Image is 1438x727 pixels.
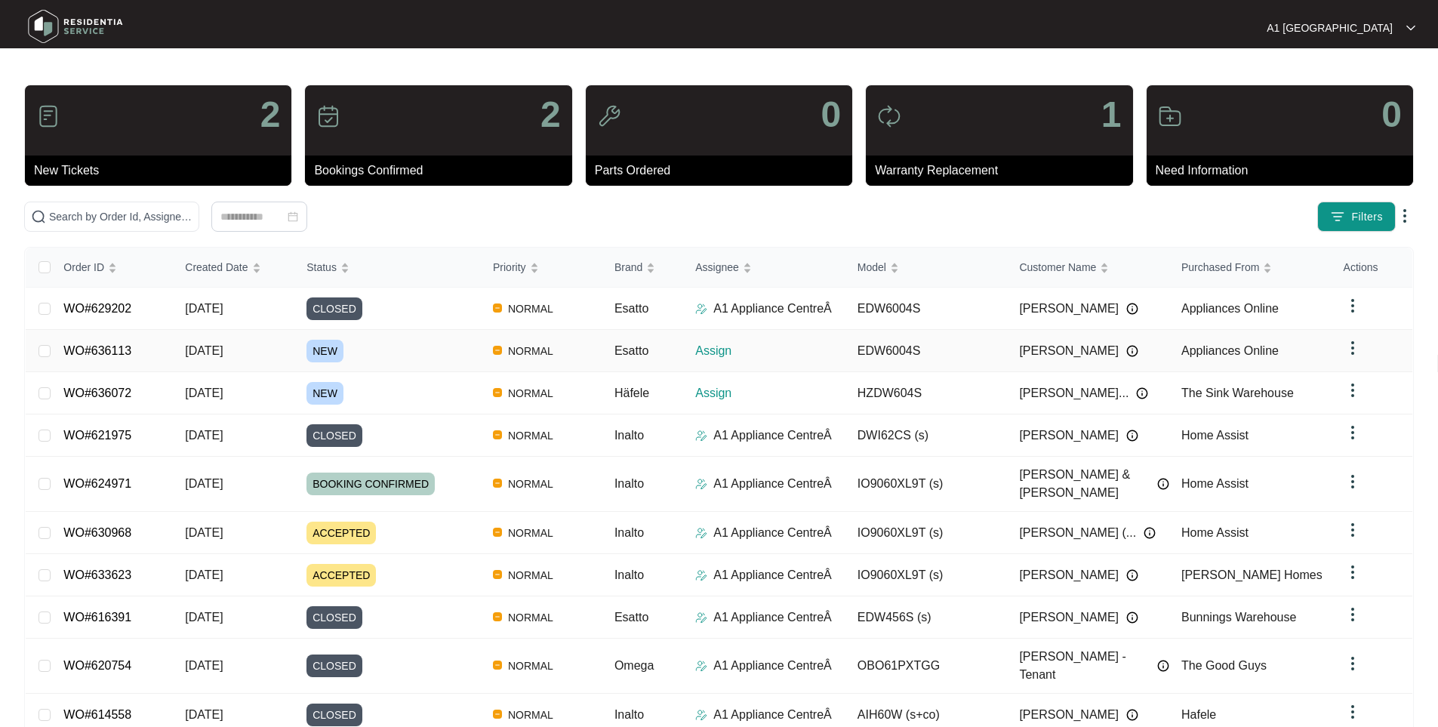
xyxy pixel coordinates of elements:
span: Appliances Online [1181,302,1279,315]
span: [DATE] [185,708,223,721]
span: Esatto [614,302,648,315]
span: NORMAL [502,706,559,724]
span: Status [306,259,337,276]
button: filter iconFilters [1317,202,1396,232]
img: Info icon [1157,478,1169,490]
span: BOOKING CONFIRMED [306,473,435,495]
span: Inalto [614,708,644,721]
a: WO#616391 [63,611,131,624]
p: Parts Ordered [595,162,852,180]
a: WO#636072 [63,387,131,399]
td: IO9060XL9T (s) [845,554,1008,596]
img: Info icon [1157,660,1169,672]
span: NEW [306,340,343,362]
span: [DATE] [185,526,223,539]
span: [DATE] [185,429,223,442]
th: Actions [1332,248,1412,288]
th: Order ID [51,248,173,288]
img: Vercel Logo [493,479,502,488]
span: CLOSED [306,424,362,447]
span: [PERSON_NAME] [1019,706,1119,724]
img: Info icon [1126,430,1138,442]
img: Vercel Logo [493,430,502,439]
img: Vercel Logo [493,661,502,670]
p: Need Information [1156,162,1413,180]
span: NORMAL [502,524,559,542]
img: dropdown arrow [1344,521,1362,539]
th: Purchased From [1169,248,1332,288]
span: Esatto [614,611,648,624]
span: [PERSON_NAME] [1019,566,1119,584]
td: IO9060XL9T (s) [845,457,1008,512]
td: HZDW604S [845,372,1008,414]
img: dropdown arrow [1344,563,1362,581]
img: dropdown arrow [1344,424,1362,442]
span: NORMAL [502,566,559,584]
span: Appliances Online [1181,344,1279,357]
img: icon [316,104,340,128]
p: A1 Appliance CentreÂ [713,427,832,445]
span: Filters [1351,209,1383,225]
span: Customer Name [1019,259,1096,276]
span: Esatto [614,344,648,357]
span: ACCEPTED [306,564,376,587]
span: Order ID [63,259,104,276]
p: 0 [1381,97,1402,133]
p: 0 [821,97,841,133]
img: dropdown arrow [1344,381,1362,399]
img: Vercel Logo [493,612,502,621]
img: residentia service logo [23,4,128,49]
span: Model [858,259,886,276]
p: A1 Appliance CentreÂ [713,657,832,675]
img: icon [877,104,901,128]
span: CLOSED [306,704,362,726]
img: dropdown arrow [1344,297,1362,315]
span: Brand [614,259,642,276]
span: NORMAL [502,427,559,445]
span: Inalto [614,429,644,442]
span: Purchased From [1181,259,1259,276]
span: Häfele [614,387,649,399]
span: NEW [306,382,343,405]
a: WO#614558 [63,708,131,721]
span: NORMAL [502,608,559,627]
span: NORMAL [502,342,559,360]
img: dropdown arrow [1344,703,1362,721]
span: [PERSON_NAME] [1019,608,1119,627]
img: Assigner Icon [695,569,707,581]
a: WO#621975 [63,429,131,442]
span: Inalto [614,477,644,490]
span: CLOSED [306,297,362,320]
td: EDW6004S [845,288,1008,330]
a: WO#629202 [63,302,131,315]
th: Status [294,248,481,288]
p: A1 Appliance CentreÂ [713,566,832,584]
span: [DATE] [185,568,223,581]
a: WO#624971 [63,477,131,490]
td: EDW6004S [845,330,1008,372]
img: Assigner Icon [695,303,707,315]
img: dropdown arrow [1344,655,1362,673]
span: [PERSON_NAME] (... [1019,524,1136,542]
img: icon [36,104,60,128]
img: search-icon [31,209,46,224]
span: [PERSON_NAME]... [1019,384,1129,402]
span: NORMAL [502,475,559,493]
p: 1 [1101,97,1122,133]
img: dropdown arrow [1396,207,1414,225]
img: filter icon [1330,209,1345,224]
img: Info icon [1126,569,1138,581]
span: [PERSON_NAME] - Tenant [1019,648,1150,684]
span: Assignee [695,259,739,276]
img: Vercel Logo [493,346,502,355]
img: dropdown arrow [1344,605,1362,624]
span: [DATE] [185,659,223,672]
span: Hafele [1181,708,1216,721]
a: WO#633623 [63,568,131,581]
span: CLOSED [306,606,362,629]
p: A1 Appliance CentreÂ [713,524,832,542]
img: Info icon [1126,611,1138,624]
span: Created Date [185,259,248,276]
span: [DATE] [185,344,223,357]
img: Vercel Logo [493,570,502,579]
